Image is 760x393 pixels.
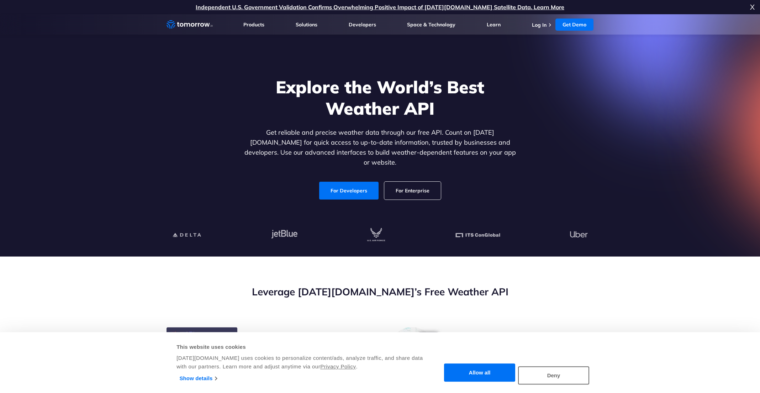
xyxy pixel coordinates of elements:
a: Privacy Policy [320,363,356,369]
a: Solutions [296,21,317,28]
h2: Leverage [DATE][DOMAIN_NAME]’s Free Weather API [167,285,593,299]
a: Space & Technology [407,21,455,28]
a: Home link [167,19,213,30]
button: Deny [518,366,589,384]
a: For Enterprise [384,182,441,200]
a: Get Demo [555,19,593,31]
a: Learn [487,21,501,28]
a: Products [243,21,264,28]
a: Developers [349,21,376,28]
a: Show details [180,373,217,384]
div: This website uses cookies [176,343,424,351]
button: Allow all [444,364,515,382]
div: [DATE][DOMAIN_NAME] uses cookies to personalize content/ads, analyze traffic, and share data with... [176,354,424,371]
a: For Developers [319,182,379,200]
a: Independent U.S. Government Validation Confirms Overwhelming Positive Impact of [DATE][DOMAIN_NAM... [196,4,564,11]
p: Get reliable and precise weather data through our free API. Count on [DATE][DOMAIN_NAME] for quic... [243,128,517,167]
h1: Explore the World’s Best Weather API [243,76,517,119]
a: Log In [532,22,547,28]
